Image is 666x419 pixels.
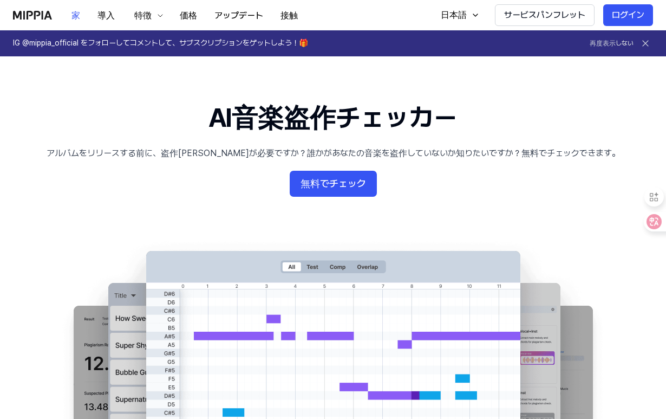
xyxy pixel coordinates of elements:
[208,102,458,133] font: AI音楽盗作チェッカー
[63,5,89,27] button: 家
[214,10,263,21] font: アップデート
[301,178,366,189] font: 無料でチェック
[290,171,377,197] button: 無料でチェック
[612,10,644,20] font: ログイン
[13,38,308,47] font: IG @mippia_official をフォローしてコメントして、サブスクリプションをゲットしよう！🎁
[134,10,152,21] font: 特徴
[89,5,123,27] button: 導入
[180,10,197,21] font: 価格
[430,4,486,26] button: 日本語
[504,10,585,20] font: サービスパンフレット
[47,148,620,158] font: アルバムをリリースする前に、盗作[PERSON_NAME]が必要ですか？誰かがあなたの音楽を盗作していないか知りたいですか？無料でチェックできます。
[206,1,272,30] a: アップデート
[439,9,469,22] div: 日本語
[171,5,206,27] button: 価格
[71,10,80,21] font: 家
[123,5,171,27] button: 特徴
[206,5,272,27] button: アップデート
[13,11,52,20] img: ロゴ
[603,4,653,26] button: ログイン
[590,40,634,47] font: 再度表示しない
[63,1,89,30] a: 家
[272,5,306,27] button: 接触
[495,4,595,26] button: サービスパンフレット
[280,10,298,21] font: 接触
[97,10,115,21] font: 導入
[590,39,634,48] button: 再度表示しない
